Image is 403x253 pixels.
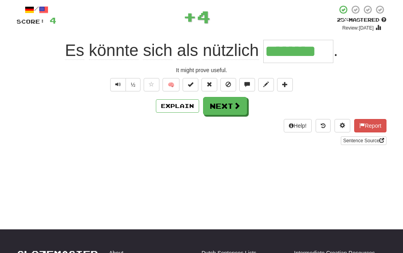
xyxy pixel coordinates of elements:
span: Score: [17,18,45,25]
button: ½ [126,78,140,91]
button: Help! [284,119,312,132]
div: It might prove useful. [17,66,386,74]
div: Mastered [337,17,386,24]
span: könnte [89,41,139,60]
span: als [177,41,198,60]
button: Round history (alt+y) [316,119,331,132]
button: Discuss sentence (alt+u) [239,78,255,91]
span: . [333,41,338,60]
span: 4 [50,15,56,25]
button: Reset to 0% Mastered (alt+r) [201,78,217,91]
button: Report [354,119,386,132]
span: 25 % [337,17,349,23]
small: Review: [DATE] [342,25,374,31]
span: 4 [197,7,211,26]
div: / [17,5,56,15]
a: Sentence Source [341,136,386,145]
button: Favorite sentence (alt+f) [144,78,159,91]
span: sich [143,41,172,60]
span: Es [65,41,84,60]
button: Next [203,97,247,115]
button: Edit sentence (alt+d) [258,78,274,91]
button: Ignore sentence (alt+i) [220,78,236,91]
button: Explain [156,99,199,113]
div: Text-to-speech controls [109,78,140,91]
button: Play sentence audio (ctl+space) [110,78,126,91]
span: + [183,5,197,28]
button: Add to collection (alt+a) [277,78,293,91]
button: 🧠 [163,78,179,91]
button: Set this sentence to 100% Mastered (alt+m) [183,78,198,91]
span: nützlich [203,41,259,60]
